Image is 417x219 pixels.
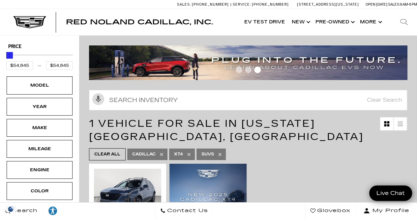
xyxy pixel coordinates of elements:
[23,124,56,131] div: Make
[357,9,384,35] button: More
[315,206,350,215] span: Glovebox
[391,9,417,35] div: Search
[13,16,46,29] img: Cadillac Dark Logo with Cadillac White Text
[43,206,63,216] div: Explore your accessibility options
[7,140,73,158] div: MileageMileage
[155,203,213,219] a: Contact Us
[370,206,409,215] span: My Profile
[380,117,393,130] a: Grid View
[165,206,208,215] span: Contact Us
[7,98,73,116] div: YearYear
[233,2,251,7] span: Service:
[177,2,191,7] span: Sales:
[192,2,229,7] span: [PHONE_NUMBER]
[400,2,417,7] span: 9 AM-6 PM
[6,61,33,70] input: Minimum
[373,189,408,197] span: Live Chat
[3,205,18,212] section: Click to Open Cookie Consent Modal
[6,52,13,59] div: Maximum Price
[366,2,387,7] span: Open [DATE]
[7,119,73,137] div: MakeMake
[6,50,73,70] div: Price
[94,169,161,219] img: 2024 Cadillac XT4 Sport
[245,67,252,73] span: Go to slide 2
[66,18,213,26] span: Red Noland Cadillac, Inc.
[23,145,56,152] div: Mileage
[288,9,312,35] a: New
[46,61,73,70] input: Maximum
[369,185,412,201] a: Live Chat
[236,67,242,73] span: Go to slide 1
[3,205,18,212] img: Opt-Out Icon
[230,3,290,6] a: Service: [PHONE_NUMBER]
[252,2,289,7] span: [PHONE_NUMBER]
[7,76,73,94] div: ModelModel
[23,166,56,174] div: Engine
[23,103,56,110] div: Year
[177,3,230,6] a: Sales: [PHONE_NUMBER]
[94,150,120,158] span: Clear All
[43,203,63,219] a: Explore your accessibility options
[7,182,73,200] div: ColorColor
[254,67,261,73] span: Go to slide 3
[356,203,417,219] button: Open user profile menu
[89,90,407,110] input: Search Inventory
[312,9,357,35] a: Pre-Owned
[23,82,56,89] div: Model
[89,45,412,80] img: ev-blog-post-banners4
[92,93,104,105] svg: Click to toggle on voice search
[7,161,73,179] div: EngineEngine
[89,118,363,143] span: 1 Vehicle for Sale in [US_STATE][GEOGRAPHIC_DATA], [GEOGRAPHIC_DATA]
[174,150,183,158] span: XT4
[66,19,213,25] a: Red Noland Cadillac, Inc.
[23,187,56,195] div: Color
[305,203,356,219] a: Glovebox
[201,150,214,158] span: SUVs
[388,2,400,7] span: Sales:
[297,2,359,7] a: [STREET_ADDRESS][US_STATE]
[8,44,71,50] h5: Price
[241,9,288,35] a: EV Test Drive
[10,206,38,215] span: Search
[132,150,156,158] span: Cadillac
